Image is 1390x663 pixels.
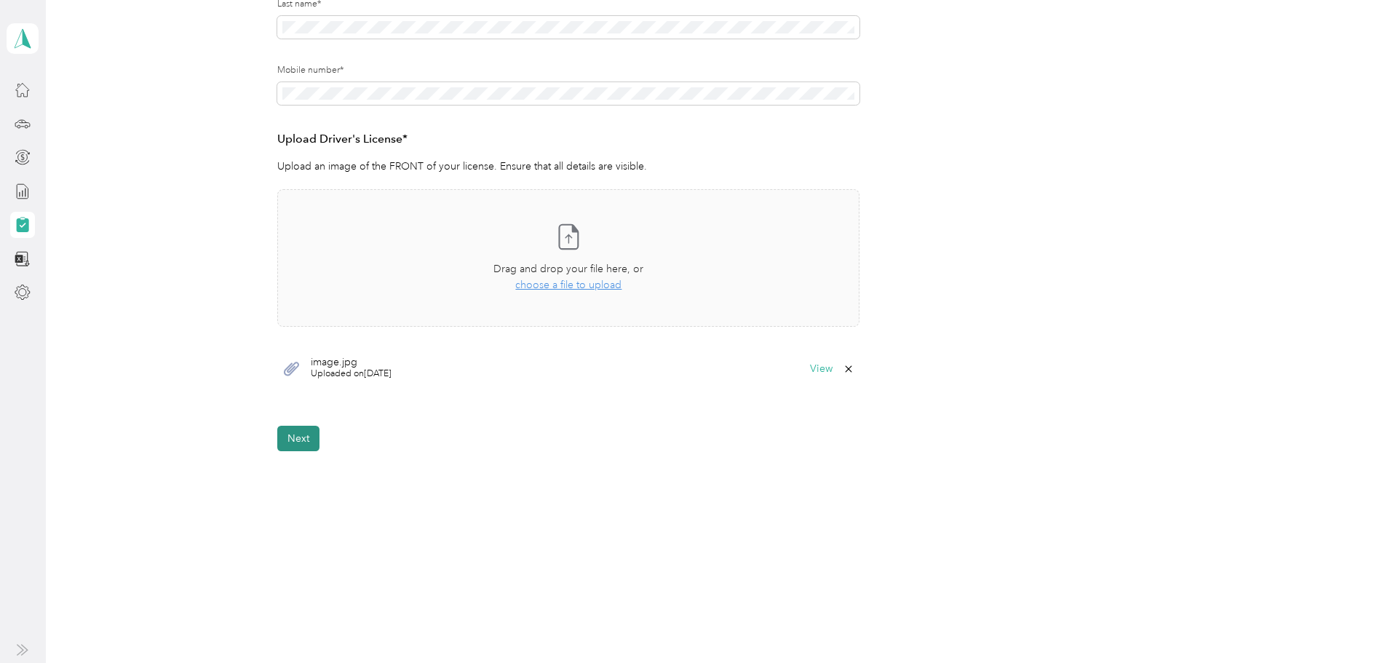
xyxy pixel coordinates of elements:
iframe: Everlance-gr Chat Button Frame [1308,581,1390,663]
label: Mobile number* [277,64,859,77]
span: Uploaded on [DATE] [311,368,392,381]
p: Upload an image of the FRONT of your license. Ensure that all details are visible. [277,159,859,174]
button: View [810,364,833,374]
button: Next [277,426,319,451]
span: Drag and drop your file here, orchoose a file to upload [278,190,859,326]
span: choose a file to upload [515,279,621,291]
h3: Upload Driver's License* [277,130,859,148]
span: image.jpg [311,357,392,368]
span: Drag and drop your file here, or [493,263,643,275]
